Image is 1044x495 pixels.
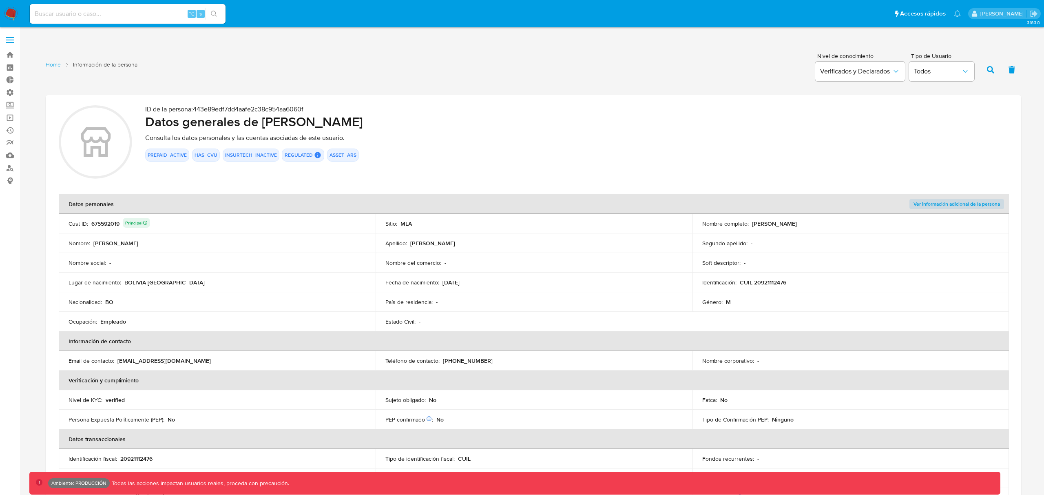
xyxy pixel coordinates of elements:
[911,53,976,59] span: Tipo de Usuario
[110,479,289,487] p: Todas las acciones impactan usuarios reales, proceda con precaución.
[30,9,226,19] input: Buscar usuario o caso...
[46,61,61,69] a: Home
[1029,9,1038,18] a: Salir
[206,8,222,20] button: search-icon
[909,62,974,81] button: Todos
[914,67,961,75] span: Todos
[188,10,195,18] span: ⌥
[954,10,961,17] a: Notificaciones
[820,67,892,75] span: Verificados y Declarados
[199,10,202,18] span: s
[51,482,106,485] p: Ambiente: PRODUCCIÓN
[980,10,1026,18] p: fernando.bolognino@mercadolibre.com
[815,62,905,81] button: Verificados y Declarados
[900,9,946,18] span: Accesos rápidos
[73,61,137,69] span: Información de la persona
[817,53,905,59] span: Nivel de conocimiento
[46,58,137,80] nav: List of pages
